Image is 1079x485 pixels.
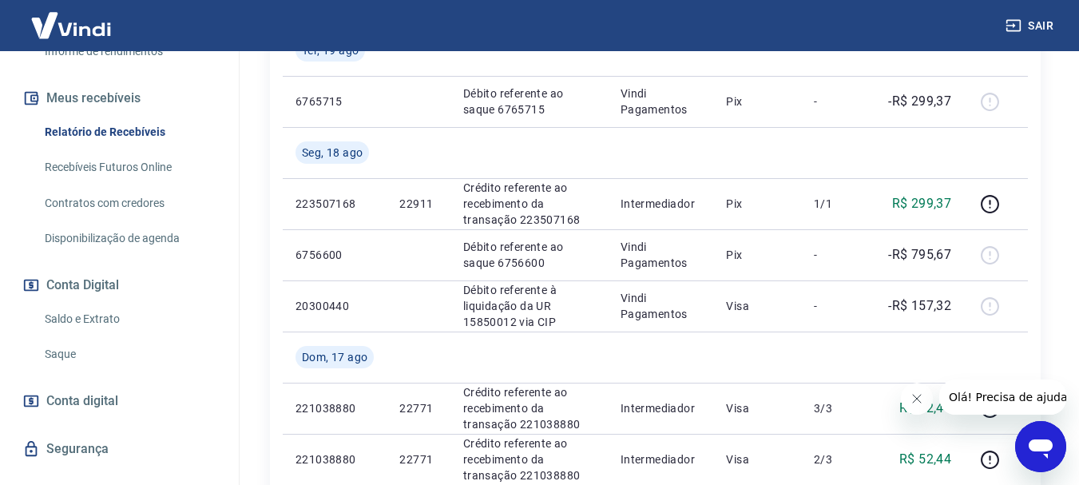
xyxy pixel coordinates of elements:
p: Crédito referente ao recebimento da transação 221038880 [463,435,595,483]
p: - [814,93,861,109]
a: Informe de rendimentos [38,35,220,68]
p: Débito referente ao saque 6765715 [463,85,595,117]
p: Intermediador [621,451,701,467]
p: Débito referente à liquidação da UR 15850012 via CIP [463,282,595,330]
p: Vindi Pagamentos [621,290,701,322]
p: 20300440 [296,298,374,314]
p: -R$ 157,32 [888,296,951,316]
p: Pix [726,93,788,109]
a: Relatório de Recebíveis [38,116,220,149]
p: 2/3 [814,451,861,467]
p: Vindi Pagamentos [621,239,701,271]
span: Conta digital [46,390,118,412]
button: Sair [1002,11,1060,41]
p: Visa [726,298,788,314]
p: Vindi Pagamentos [621,85,701,117]
p: Visa [726,451,788,467]
a: Saldo e Extrato [38,303,220,336]
p: -R$ 795,67 [888,245,951,264]
p: R$ 299,37 [892,194,952,213]
p: Pix [726,196,788,212]
a: Conta digital [19,384,220,419]
p: Intermediador [621,196,701,212]
p: R$ 52,44 [899,450,951,469]
p: - [814,298,861,314]
p: 1/1 [814,196,861,212]
span: Dom, 17 ago [302,349,367,365]
p: 3/3 [814,400,861,416]
a: Segurança [19,431,220,467]
p: - [814,247,861,263]
iframe: Botão para abrir a janela de mensagens [1015,421,1066,472]
p: 221038880 [296,451,374,467]
span: Seg, 18 ago [302,145,363,161]
p: 22771 [399,451,437,467]
button: Meus recebíveis [19,81,220,116]
p: R$ 52,44 [899,399,951,418]
button: Conta Digital [19,268,220,303]
p: Pix [726,247,788,263]
p: Débito referente ao saque 6756600 [463,239,595,271]
a: Saque [38,338,220,371]
a: Disponibilização de agenda [38,222,220,255]
iframe: Fechar mensagem [901,383,933,415]
p: 221038880 [296,400,374,416]
a: Recebíveis Futuros Online [38,151,220,184]
p: Crédito referente ao recebimento da transação 223507168 [463,180,595,228]
p: 22771 [399,400,437,416]
img: Vindi [19,1,123,50]
p: Intermediador [621,400,701,416]
p: Visa [726,400,788,416]
span: Olá! Precisa de ajuda? [10,11,134,24]
p: 22911 [399,196,437,212]
iframe: Mensagem da empresa [939,380,1066,415]
p: 6756600 [296,247,374,263]
p: 6765715 [296,93,374,109]
p: -R$ 299,37 [888,92,951,111]
a: Contratos com credores [38,187,220,220]
p: 223507168 [296,196,374,212]
p: Crédito referente ao recebimento da transação 221038880 [463,384,595,432]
